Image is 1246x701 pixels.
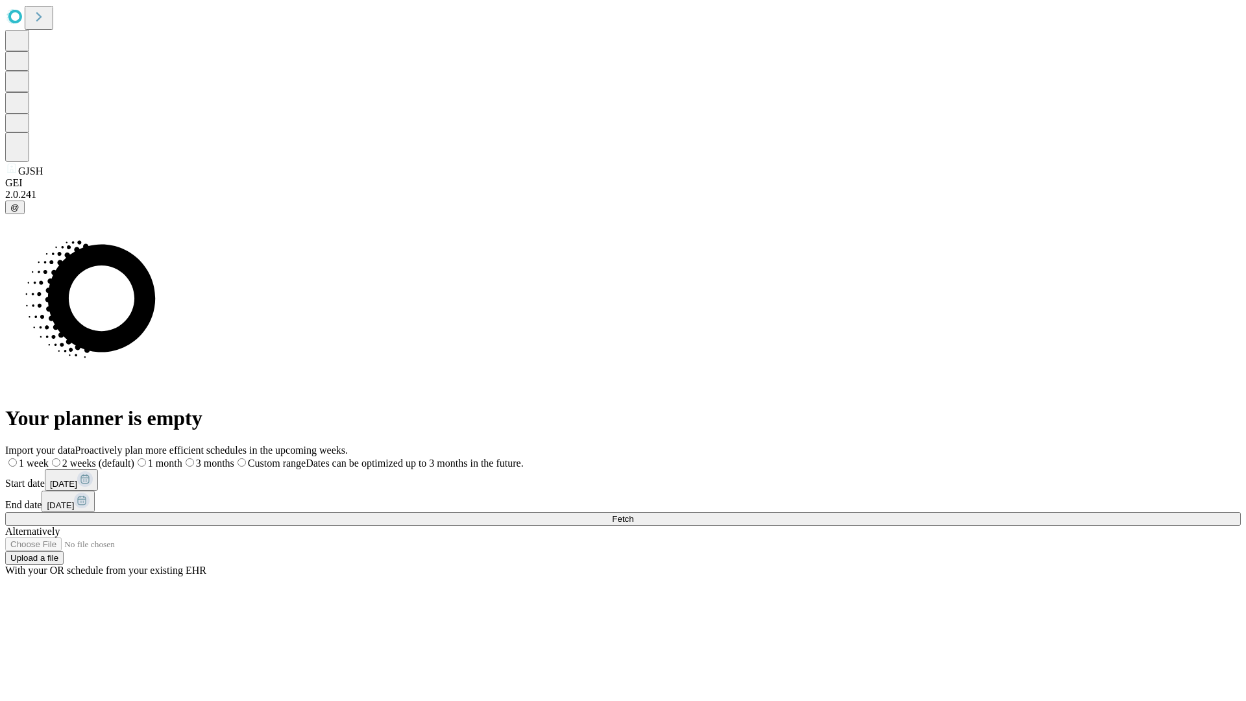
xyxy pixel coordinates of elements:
span: 3 months [196,458,234,469]
span: @ [10,203,19,212]
input: 2 weeks (default) [52,458,60,467]
h1: Your planner is empty [5,406,1241,430]
input: 3 months [186,458,194,467]
div: End date [5,491,1241,512]
span: Custom range [248,458,306,469]
span: With your OR schedule from your existing EHR [5,565,206,576]
button: Fetch [5,512,1241,526]
span: 1 month [148,458,182,469]
span: [DATE] [50,479,77,489]
span: [DATE] [47,500,74,510]
span: GJSH [18,166,43,177]
div: GEI [5,177,1241,189]
div: Start date [5,469,1241,491]
button: @ [5,201,25,214]
input: Custom rangeDates can be optimized up to 3 months in the future. [238,458,246,467]
input: 1 week [8,458,17,467]
button: Upload a file [5,551,64,565]
span: Dates can be optimized up to 3 months in the future. [306,458,523,469]
span: Proactively plan more efficient schedules in the upcoming weeks. [75,445,348,456]
span: Alternatively [5,526,60,537]
span: Fetch [612,514,633,524]
span: 2 weeks (default) [62,458,134,469]
button: [DATE] [42,491,95,512]
div: 2.0.241 [5,189,1241,201]
button: [DATE] [45,469,98,491]
input: 1 month [138,458,146,467]
span: Import your data [5,445,75,456]
span: 1 week [19,458,49,469]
